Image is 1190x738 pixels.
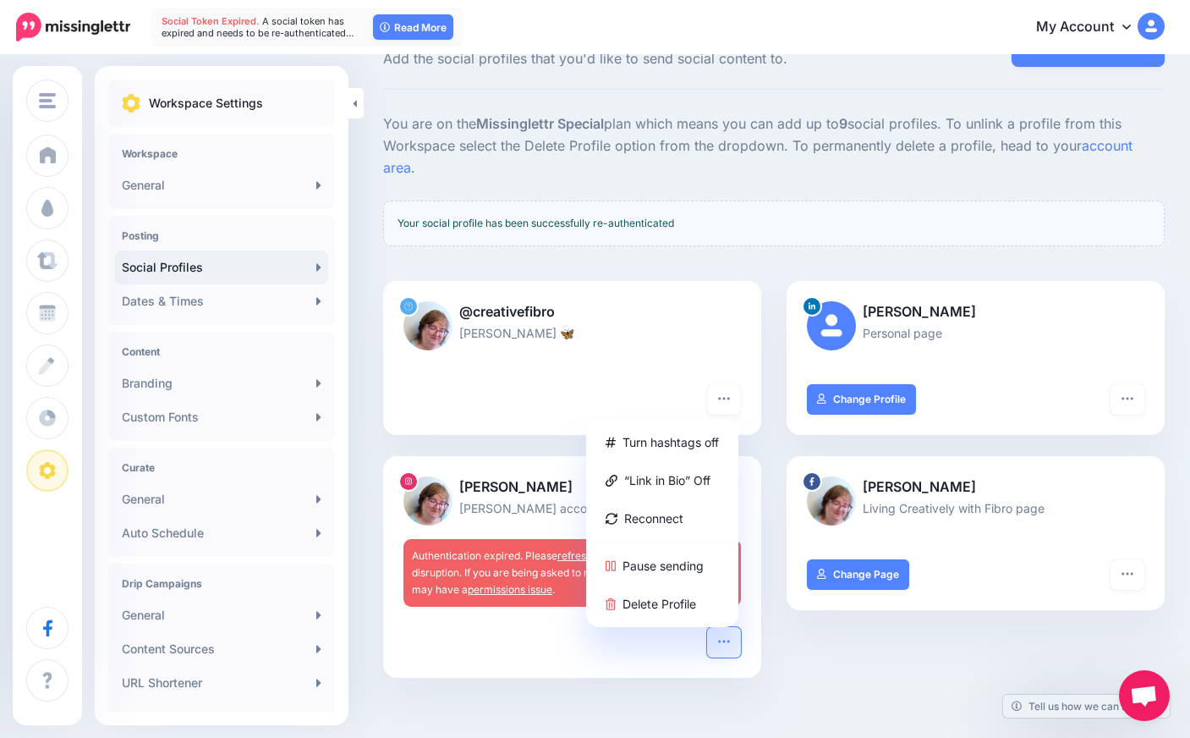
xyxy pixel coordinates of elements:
span: Authentication expired. Please your credentials to prevent disruption. If you are being asked to ... [412,549,727,596]
a: Social Profiles [115,251,328,284]
p: [PERSON_NAME] 🦋 [403,323,741,343]
b: Missinglettr Special [476,115,604,132]
a: Auto Schedule [115,516,328,550]
a: “Link in Bio” Off [593,464,732,497]
a: account area [383,137,1132,176]
a: Dates & Times [115,284,328,318]
div: Your social profile has been successfully re-authenticated [383,201,1165,246]
h4: Content [122,345,321,358]
p: Workspace Settings [149,93,263,113]
p: [PERSON_NAME] [807,301,1144,323]
p: @creativefibro [403,301,741,323]
div: Open chat [1119,670,1170,721]
a: Change Profile [807,384,916,415]
img: 154515748_770467513675764_4869906843201926543_n-bsa144113.jpg [403,476,452,526]
p: Living Creatively with Fibro page [807,498,1144,518]
a: Turn hashtags off [593,426,732,459]
a: Content Sources [115,632,328,666]
a: URL Shortener [115,666,328,700]
a: Read More [373,14,453,40]
img: 305653520_537773051606447_7887230124506998097_n-bsa144109.png [807,476,856,526]
p: Personal page [807,323,1144,343]
a: Branding [115,366,328,400]
a: Pause sending [593,549,732,582]
img: Missinglettr [16,13,130,41]
a: refresh [557,549,592,562]
a: My Account [1019,7,1165,48]
a: Tell us how we can improve [1003,695,1170,718]
img: settings.png [122,94,140,113]
h4: Workspace [122,147,321,160]
img: user_default_image.png [807,301,856,350]
span: A social token has expired and needs to be re-authenticated… [162,15,354,39]
b: 9 [839,115,847,132]
a: General [115,598,328,632]
a: Schedule Templates [115,700,328,734]
a: Delete Profile [593,587,732,620]
a: Change Page [807,559,909,590]
span: Add the social profiles that you'd like to send social content to. [383,48,896,70]
img: menu.png [39,93,56,108]
p: [PERSON_NAME] account [403,498,741,518]
p: [PERSON_NAME] [807,476,1144,498]
h4: Drip Campaigns [122,577,321,590]
p: You are on the plan which means you can add up to social profiles. To unlink a profile from this ... [383,113,1165,179]
h4: Curate [122,461,321,474]
a: General [115,168,328,202]
a: General [115,482,328,516]
img: rG1PVJ1I-83270.jpg [403,301,452,350]
a: permissions issue [468,583,552,596]
h4: Posting [122,229,321,242]
a: Reconnect [593,502,732,535]
p: [PERSON_NAME] [403,476,741,498]
a: Custom Fonts [115,400,328,434]
span: Social Token Expired. [162,15,260,27]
